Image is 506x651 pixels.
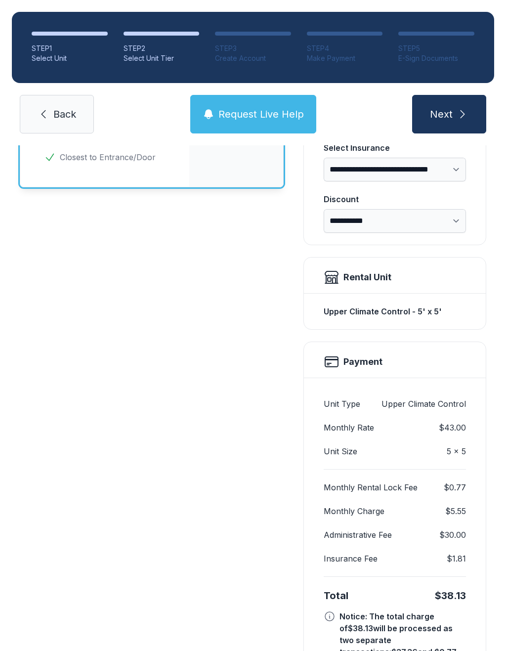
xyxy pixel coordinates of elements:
[343,355,382,369] h2: Payment
[215,43,291,53] div: STEP 3
[32,53,108,63] div: Select Unit
[398,53,474,63] div: E-Sign Documents
[324,589,348,603] div: Total
[444,481,466,493] dd: $0.77
[324,505,384,517] dt: Monthly Charge
[324,142,466,154] div: Select Insurance
[324,209,466,233] select: Discount
[124,43,200,53] div: STEP 2
[447,553,466,564] dd: $1.81
[60,151,156,163] span: Closest to Entrance/Door
[324,529,392,541] dt: Administrative Fee
[398,43,474,53] div: STEP 5
[445,505,466,517] dd: $5.55
[53,107,76,121] span: Back
[32,43,108,53] div: STEP 1
[307,53,383,63] div: Make Payment
[439,422,466,434] dd: $43.00
[307,43,383,53] div: STEP 4
[343,270,391,284] div: Rental Unit
[324,481,418,493] dt: Monthly Rental Lock Fee
[324,398,360,410] dt: Unit Type
[124,53,200,63] div: Select Unit Tier
[439,529,466,541] dd: $30.00
[324,553,378,564] dt: Insurance Fee
[215,53,291,63] div: Create Account
[324,193,466,205] div: Discount
[430,107,453,121] span: Next
[218,107,304,121] span: Request Live Help
[435,589,466,603] div: $38.13
[324,158,466,181] select: Select Insurance
[447,445,466,457] dd: 5 x 5
[324,422,374,434] dt: Monthly Rate
[324,302,466,321] div: Upper Climate Control - 5' x 5'
[324,445,357,457] dt: Unit Size
[381,398,466,410] dd: Upper Climate Control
